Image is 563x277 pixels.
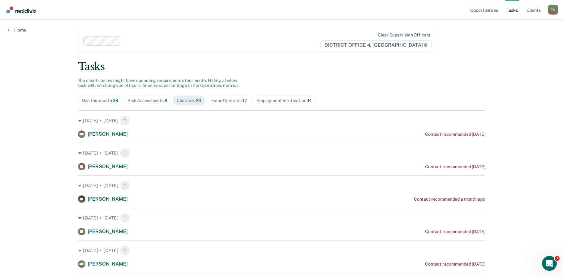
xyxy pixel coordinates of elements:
[88,261,128,267] span: [PERSON_NAME]
[196,98,201,103] span: 23
[88,164,128,169] span: [PERSON_NAME]
[425,229,485,234] div: Contact recommended [DATE]
[78,245,485,255] div: [DATE] • [DATE] 1
[177,98,201,103] div: Contacts
[120,213,130,223] span: 1
[82,98,118,103] div: Due this month
[555,256,560,261] span: 1
[243,98,247,103] span: 17
[548,5,558,15] button: Profile dropdown button
[88,131,128,137] span: [PERSON_NAME]
[88,196,128,202] span: [PERSON_NAME]
[78,148,485,158] div: [DATE] • [DATE] 1
[320,40,432,50] span: DISTRICT OFFICE 4, [GEOGRAPHIC_DATA]
[256,98,312,103] div: Employment Verification
[120,148,130,158] span: 1
[113,98,118,103] span: 38
[78,78,240,88] span: The clients below might have upcoming requirements this month. Hiding a below task will not chang...
[307,98,312,103] span: 14
[378,32,430,38] div: Clear supervision officers
[165,98,167,103] span: 8
[120,245,130,255] span: 1
[78,213,485,223] div: [DATE] • [DATE] 1
[78,181,485,190] div: [DATE] • [DATE] 1
[414,197,485,202] div: Contact recommended a month ago
[127,98,167,103] div: Risk Assessments
[6,6,36,13] img: Recidiviz
[120,116,130,126] span: 1
[7,27,26,33] a: Home
[88,228,128,234] span: [PERSON_NAME]
[78,60,485,73] div: Tasks
[120,181,130,190] span: 1
[548,5,558,15] div: T C
[542,256,557,271] iframe: Intercom live chat
[425,164,485,169] div: Contact recommended [DATE]
[425,132,485,137] div: Contact recommended [DATE]
[425,262,485,267] div: Contact recommended [DATE]
[210,98,247,103] div: Home Contacts
[78,116,485,126] div: [DATE] • [DATE] 1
